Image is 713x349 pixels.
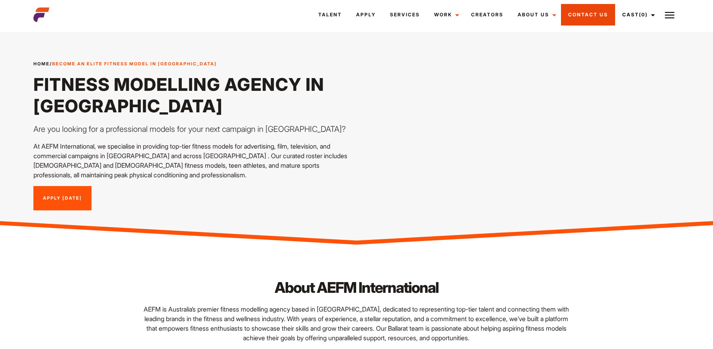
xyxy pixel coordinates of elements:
a: Home [33,61,50,67]
p: At AEFM International, we specialise in providing top-tier fitness models for advertising, film, ... [33,141,352,180]
img: Burger icon [665,10,674,20]
h2: About AEFM International [142,277,570,298]
strong: Become an Elite Fitness Model in [GEOGRAPHIC_DATA] [52,61,217,67]
p: AEFM is Australia’s premier fitness modelling agency based in [GEOGRAPHIC_DATA], dedicated to rep... [142,304,570,343]
a: Contact Us [561,4,615,25]
img: cropped-aefm-brand-fav-22-square.png [33,7,49,23]
h1: Fitness Modelling Agency in [GEOGRAPHIC_DATA] [33,74,352,117]
a: Apply [349,4,383,25]
a: Cast(0) [615,4,660,25]
a: Work [427,4,464,25]
a: About Us [510,4,561,25]
a: Apply [DATE] [33,186,92,211]
a: Creators [464,4,510,25]
a: Talent [311,4,349,25]
span: (0) [639,12,648,18]
span: / [33,61,217,67]
a: Services [383,4,427,25]
p: Are you looking for a professional models for your next campaign in [GEOGRAPHIC_DATA]? [33,123,352,135]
